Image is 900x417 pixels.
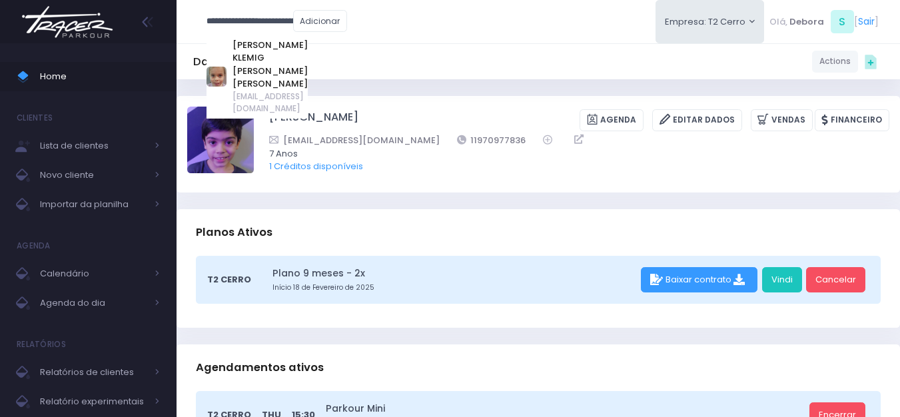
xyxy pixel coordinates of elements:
[232,39,308,91] a: [PERSON_NAME] KLEMIG [PERSON_NAME] [PERSON_NAME]
[196,348,324,386] h3: Agendamentos ativos
[272,282,636,293] small: Início 18 de Fevereiro de 2025
[40,393,147,410] span: Relatório experimentais
[858,15,875,29] a: Sair
[789,15,824,29] span: Debora
[769,15,787,29] span: Olá,
[751,109,813,131] a: Vendas
[232,91,308,115] span: [EMAIL_ADDRESS][DOMAIN_NAME]
[17,331,66,358] h4: Relatórios
[293,10,348,32] a: Adicionar
[40,294,147,312] span: Agenda do dia
[815,109,889,131] a: Financeiro
[580,109,644,131] a: Agenda
[40,196,147,213] span: Importar da planilha
[207,273,251,286] span: T2 Cerro
[269,109,358,131] a: [PERSON_NAME]
[762,267,802,292] a: Vindi
[812,51,858,73] a: Actions
[40,167,147,184] span: Novo cliente
[193,55,254,69] h5: Dashboard
[17,105,53,131] h4: Clientes
[40,364,147,381] span: Relatórios de clientes
[457,133,526,147] a: 11970977836
[764,7,883,37] div: [ ]
[196,213,272,251] h3: Planos Ativos
[641,267,757,292] div: Baixar contrato
[269,147,872,161] span: 7 Anos
[269,160,363,173] a: 1 Créditos disponíveis
[269,133,440,147] a: [EMAIL_ADDRESS][DOMAIN_NAME]
[40,68,160,85] span: Home
[40,137,147,155] span: Lista de clientes
[187,107,254,173] img: Guilherme Minghetti
[831,10,854,33] span: S
[17,232,51,259] h4: Agenda
[272,266,636,280] a: Plano 9 meses - 2x
[652,109,742,131] a: Editar Dados
[326,402,805,416] a: Parkour Mini
[806,267,865,292] a: Cancelar
[40,265,147,282] span: Calendário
